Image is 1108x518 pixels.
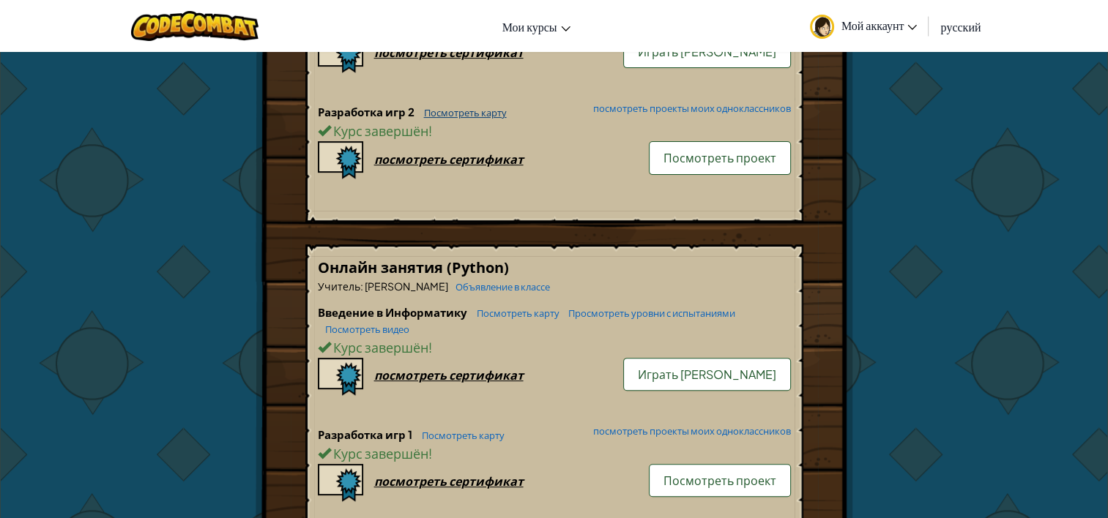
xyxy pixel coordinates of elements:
[131,11,259,41] img: CodeCombat logo
[374,367,524,383] div: посмотреть сертификат
[318,35,363,73] img: certificate-icon.png
[495,7,578,46] a: Мои курсы
[360,279,363,293] span: :
[331,445,428,462] span: Курс завершён
[318,141,363,179] img: certificate-icon.png
[428,445,432,462] span: !
[841,18,918,33] span: Мой аккаунт
[428,339,432,356] span: !
[318,323,409,335] a: Посмотреть видео
[374,45,524,60] div: посмотреть сертификат
[374,473,524,489] div: посмотреть сертификат
[586,427,791,436] a: посмотреть проекты моих одноклассников
[663,473,776,488] span: Посмотреть проект
[447,258,509,277] span: (Python)
[502,19,557,34] span: Мои курсы
[428,122,432,139] span: !
[417,107,507,119] a: Посмотреть карту
[933,7,988,46] a: русский
[318,464,363,502] img: certificate-icon.png
[374,151,524,167] div: посмотреть сертификат
[940,19,981,34] span: русский
[810,15,834,39] img: avatar
[331,339,428,356] span: Курс завершён
[448,281,550,293] a: Объявление в классе
[318,105,417,119] span: Разработка игр 2
[663,150,776,165] span: Посмотреть проект
[318,305,469,319] span: Введение в Информатику
[318,279,360,293] span: Учитель
[318,45,524,60] a: посмотреть сертификат
[318,258,447,277] span: Онлайн занятия
[586,104,791,113] a: посмотреть проекты моих одноклассников
[469,307,559,319] a: Посмотреть карту
[318,367,524,383] a: посмотреть сертификат
[318,358,363,396] img: certificate-icon.png
[803,3,925,49] a: Мой аккаунт
[331,122,428,139] span: Курс завершён
[318,151,524,167] a: посмотреть сертификат
[318,473,524,489] a: посмотреть сертификат
[318,427,414,441] span: Разработка игр 1
[638,367,776,382] span: Играть [PERSON_NAME]
[363,279,448,293] span: [PERSON_NAME]
[561,307,735,319] a: Просмотреть уровни с испытаниями
[414,429,505,441] a: Посмотреть карту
